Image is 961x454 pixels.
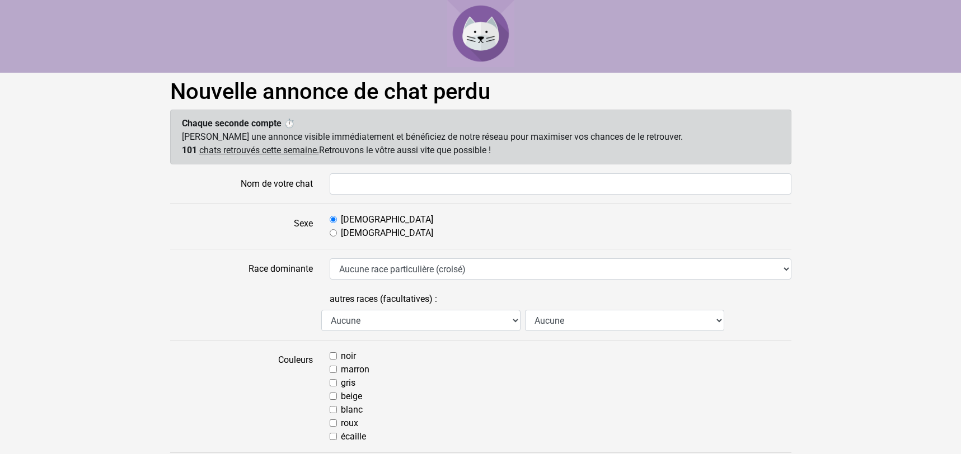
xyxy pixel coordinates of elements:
label: gris [341,376,355,390]
label: [DEMOGRAPHIC_DATA] [341,213,433,226]
label: autres races (facultatives) : [330,289,437,310]
label: Couleurs [162,349,321,443]
strong: Chaque seconde compte ⏱️ [182,118,295,129]
label: Race dominante [162,258,321,280]
span: 101 [182,145,197,155]
label: écaille [341,430,366,443]
h1: Nouvelle annonce de chat perdu [170,78,791,105]
label: noir [341,349,356,363]
label: roux [341,417,358,430]
label: [DEMOGRAPHIC_DATA] [341,226,433,240]
div: [PERSON_NAME] une annonce visible immédiatement et bénéficiez de notre réseau pour maximiser vos ... [170,110,791,164]
label: beige [341,390,362,403]
label: Nom de votre chat [162,173,321,195]
input: [DEMOGRAPHIC_DATA] [330,216,337,223]
label: blanc [341,403,363,417]
u: chats retrouvés cette semaine. [199,145,319,155]
input: [DEMOGRAPHIC_DATA] [330,229,337,237]
label: Sexe [162,213,321,240]
label: marron [341,363,369,376]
